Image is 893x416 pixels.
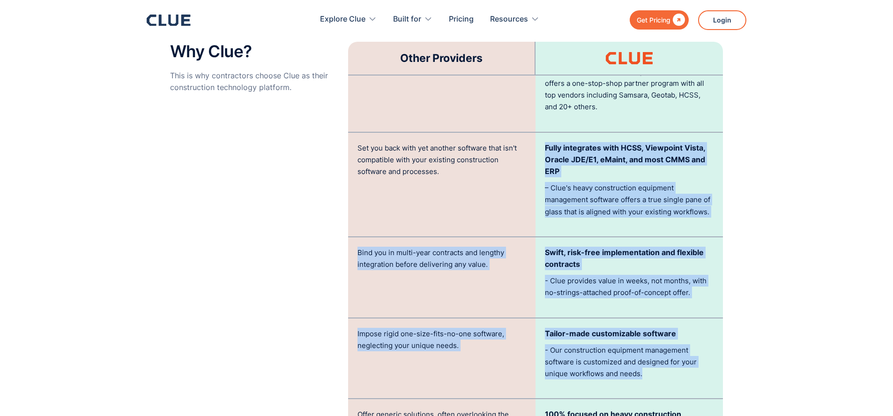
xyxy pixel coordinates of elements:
div:  [670,14,685,26]
p: Fully integrates with HCSS, Viewpoint Vista, Oracle JDE/E1, eMaint, and most CMMS and ERP [545,142,714,178]
h2: Why Clue? [170,42,339,61]
div: Explore Clue [320,5,377,34]
p: - Clue provides value in weeks, not months, with no-strings-attached proof-of-concept offer. [545,275,714,298]
a: Login [698,10,746,30]
a: Get Pricing [630,10,689,30]
div: Resources [490,5,539,34]
img: Clue logo orange [606,52,653,64]
p: – Clue's heavy construction equipment management software offers a true single pane of glass that... [545,182,714,218]
h3: Other Providers [400,51,483,65]
iframe: Chat Widget [724,285,893,416]
p: Tailor-made customizable software [545,328,714,340]
p: – Clue supports your existing hardware as well as offers a one-stop-shop partner program with all... [545,66,714,113]
div: Resources [490,5,528,34]
div: Get Pricing [637,14,670,26]
p: This is why contractors choose Clue as their construction technology platform. [170,70,339,93]
div: Built for [393,5,432,34]
div: Explore Clue [320,5,365,34]
p: Impose rigid one-size-fits-no-one software, neglecting your unique needs. [357,328,526,351]
p: Set you back with yet another software that isn't compatible with your existing construction soft... [357,142,526,178]
p: Swift, risk-free implementation and flexible contracts [545,247,714,270]
a: Pricing [449,5,474,34]
p: Bind you in multi-year contracts and lengthy integration before delivering any value. [357,247,526,270]
p: - Our construction equipment management software is customized and designed for your unique workf... [545,344,714,380]
div: Built for [393,5,421,34]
